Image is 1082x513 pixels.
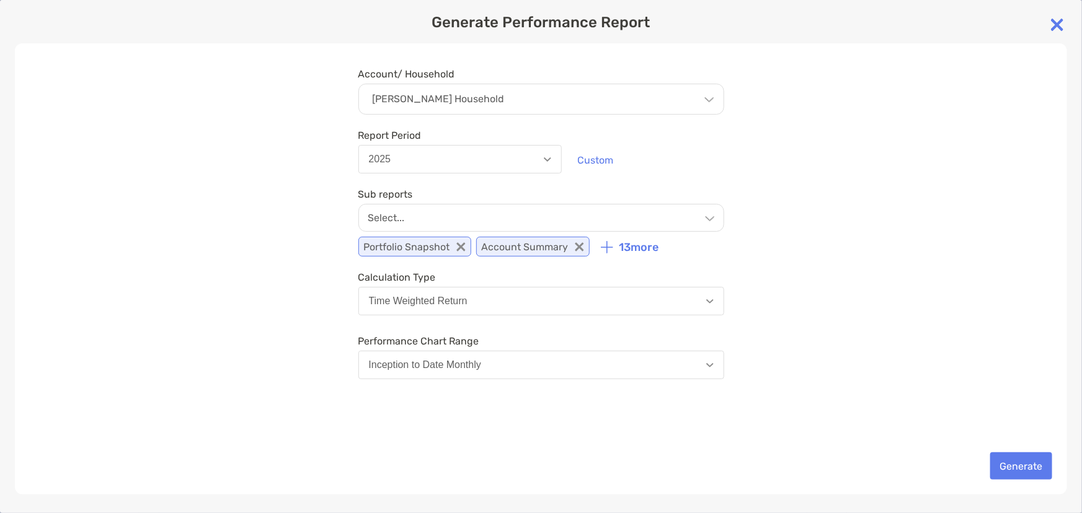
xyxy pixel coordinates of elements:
[568,146,623,173] button: Custom
[369,359,481,370] div: Inception to Date Monthly
[358,351,724,379] button: Inception to Date Monthly
[368,212,405,224] p: Select...
[706,363,714,367] img: Open dropdown arrow
[706,299,714,304] img: Open dropdown arrow
[358,68,455,80] label: Account/ Household
[476,237,590,256] p: Account Summary
[369,296,468,307] div: Time Weighted Return
[358,335,724,347] span: Performance Chart Range
[358,188,413,200] label: Sub reports
[544,157,551,162] img: Open dropdown arrow
[358,145,562,173] button: 2025
[358,237,471,256] p: Portfolio Snapshot
[358,129,562,141] span: Report Period
[358,287,724,315] button: Time Weighted Return
[619,241,659,254] p: 13 more
[1045,12,1070,37] img: close modal icon
[601,241,613,253] img: icon plus
[373,94,505,105] p: [PERSON_NAME] Household
[15,15,1067,30] p: Generate Performance Report
[358,271,724,283] span: Calculation Type
[369,154,391,165] div: 2025
[990,452,1052,480] button: Generate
